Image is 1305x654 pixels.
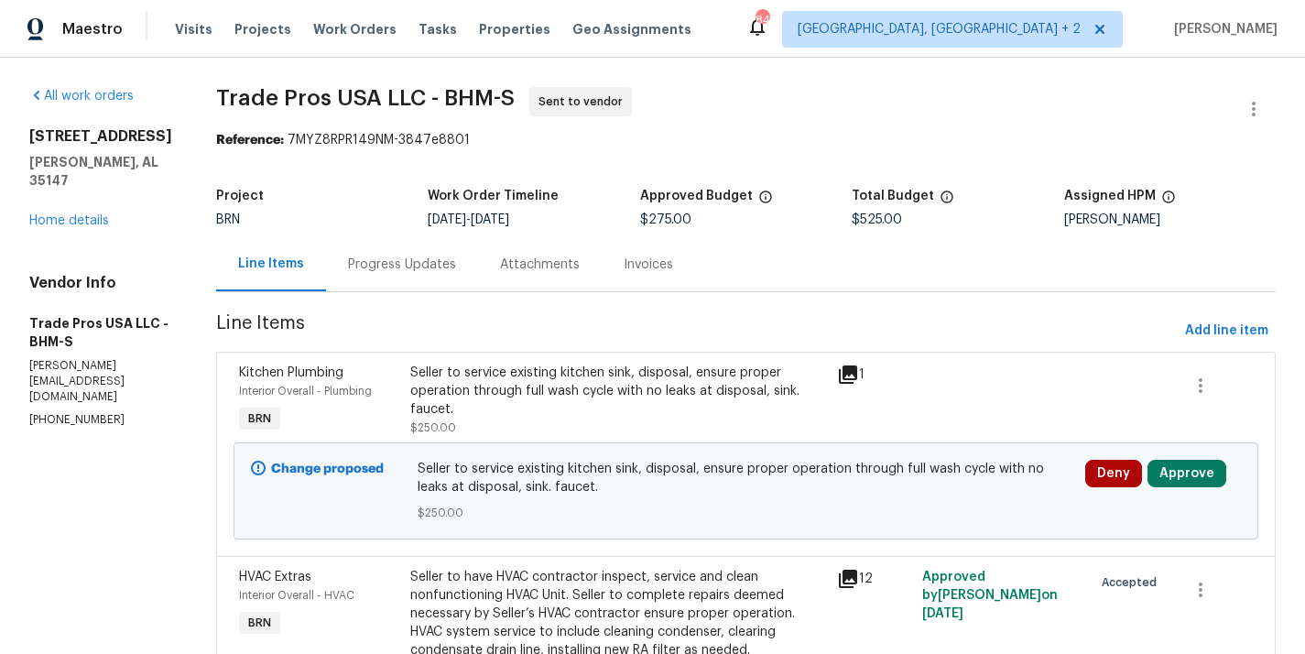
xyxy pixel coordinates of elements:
[239,571,311,583] span: HVAC Extras
[29,412,172,428] p: [PHONE_NUMBER]
[175,20,212,38] span: Visits
[1185,320,1268,343] span: Add line item
[234,20,291,38] span: Projects
[418,460,1074,496] span: Seller to service existing kitchen sink, disposal, ensure proper operation through full wash cycl...
[29,214,109,227] a: Home details
[29,153,172,190] h5: [PERSON_NAME], AL 35147
[410,422,456,433] span: $250.00
[239,590,354,601] span: Interior Overall - HVAC
[756,11,768,29] div: 84
[471,213,509,226] span: [DATE]
[216,87,515,109] span: Trade Pros USA LLC - BHM-S
[940,190,954,213] span: The total cost of line items that have been proposed by Opendoor. This sum includes line items th...
[238,255,304,273] div: Line Items
[500,256,580,274] div: Attachments
[216,213,240,226] span: BRN
[758,190,773,213] span: The total cost of line items that have been approved by both Opendoor and the Trade Partner. This...
[837,568,911,590] div: 12
[428,213,509,226] span: -
[241,409,278,428] span: BRN
[538,93,630,111] span: Sent to vendor
[29,314,172,351] h5: Trade Pros USA LLC - BHM-S
[241,614,278,632] span: BRN
[239,386,372,397] span: Interior Overall - Plumbing
[239,366,343,379] span: Kitchen Plumbing
[216,190,264,202] h5: Project
[419,23,457,36] span: Tasks
[348,256,456,274] div: Progress Updates
[640,190,753,202] h5: Approved Budget
[922,571,1058,620] span: Approved by [PERSON_NAME] on
[418,504,1074,522] span: $250.00
[410,364,826,419] div: Seller to service existing kitchen sink, disposal, ensure proper operation through full wash cycl...
[62,20,123,38] span: Maestro
[29,90,134,103] a: All work orders
[1161,190,1176,213] span: The hpm assigned to this work order.
[852,190,934,202] h5: Total Budget
[479,20,550,38] span: Properties
[1064,213,1276,226] div: [PERSON_NAME]
[216,134,284,147] b: Reference:
[29,274,172,292] h4: Vendor Info
[1167,20,1278,38] span: [PERSON_NAME]
[922,607,963,620] span: [DATE]
[216,314,1178,348] span: Line Items
[852,213,902,226] span: $525.00
[271,463,384,475] b: Change proposed
[428,190,559,202] h5: Work Order Timeline
[313,20,397,38] span: Work Orders
[1064,190,1156,202] h5: Assigned HPM
[572,20,691,38] span: Geo Assignments
[837,364,911,386] div: 1
[1178,314,1276,348] button: Add line item
[1102,573,1164,592] span: Accepted
[640,213,691,226] span: $275.00
[29,127,172,146] h2: [STREET_ADDRESS]
[216,131,1276,149] div: 7MYZ8RPR149NM-3847e8801
[1147,460,1226,487] button: Approve
[428,213,466,226] span: [DATE]
[29,358,172,405] p: [PERSON_NAME][EMAIL_ADDRESS][DOMAIN_NAME]
[1085,460,1142,487] button: Deny
[798,20,1081,38] span: [GEOGRAPHIC_DATA], [GEOGRAPHIC_DATA] + 2
[624,256,673,274] div: Invoices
